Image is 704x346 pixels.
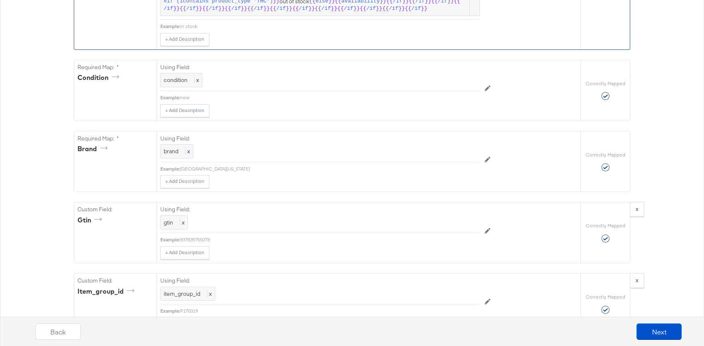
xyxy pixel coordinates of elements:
span: {{ [225,5,231,13]
span: {{ [180,5,186,13]
span: /if [366,5,376,13]
div: Example: [160,166,180,172]
span: }} [286,5,293,13]
div: Example: [160,94,180,101]
label: Correctly Mapped [586,80,625,87]
div: in stock [180,23,480,30]
span: /if [209,5,218,13]
label: Using Field: [160,206,480,213]
span: x [207,290,212,297]
label: Required Map: * [77,135,153,143]
label: Using Field: [160,63,480,71]
label: Using Field: [160,135,480,143]
span: }} [241,5,247,13]
label: Correctly Mapped [586,294,625,300]
button: Back [35,323,81,340]
div: P170319 [180,308,480,314]
span: {{ [315,5,321,13]
span: {{ [292,5,299,13]
div: [GEOGRAPHIC_DATA][US_STATE] [180,166,480,172]
span: x [194,76,199,84]
span: {{ [270,5,277,13]
span: }} [196,5,202,13]
span: }} [173,5,180,13]
span: }} [421,5,427,13]
div: brand [77,144,110,154]
span: brand [164,147,178,155]
label: Custom Field: [77,277,153,285]
span: item_group_id [164,290,200,297]
div: Example: [160,236,180,243]
div: condition [77,73,122,82]
span: {{ [383,5,389,13]
span: }} [353,5,360,13]
span: gtin [164,219,173,226]
div: new [180,94,480,101]
span: {{ [360,5,366,13]
span: }} [218,5,225,13]
span: {{ [337,5,344,13]
label: Correctly Mapped [586,152,625,158]
label: Using Field: [160,277,480,285]
span: {{ [202,5,209,13]
span: /if [186,5,196,13]
strong: x [636,205,638,213]
span: {{ [247,5,254,13]
span: /if [299,5,308,13]
span: /if [389,5,398,13]
span: }} [399,5,405,13]
span: /if [254,5,263,13]
span: {{ [405,5,411,13]
button: + Add Description [160,33,209,46]
label: Required Map: * [77,63,153,71]
button: + Add Description [160,104,209,117]
span: /if [276,5,286,13]
span: }} [376,5,383,13]
span: }} [308,5,315,13]
span: }} [331,5,338,13]
div: Example: [160,23,180,30]
strong: x [636,276,638,284]
div: Example: [160,308,180,314]
button: + Add Description [160,175,209,188]
span: /if [164,5,173,13]
span: /if [411,5,421,13]
button: x [630,273,644,288]
div: gtin [77,215,105,225]
span: x [185,147,190,155]
button: x [630,202,644,217]
div: 837835755078 [180,236,480,243]
span: x [180,219,185,226]
button: Next [636,323,682,340]
div: item_group_id [77,287,137,296]
label: Custom Field: [77,206,153,213]
span: condition [164,76,188,84]
span: /if [344,5,353,13]
button: + Add Description [160,246,209,259]
label: Correctly Mapped [586,222,625,229]
span: /if [231,5,241,13]
span: }} [263,5,270,13]
span: /if [321,5,331,13]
